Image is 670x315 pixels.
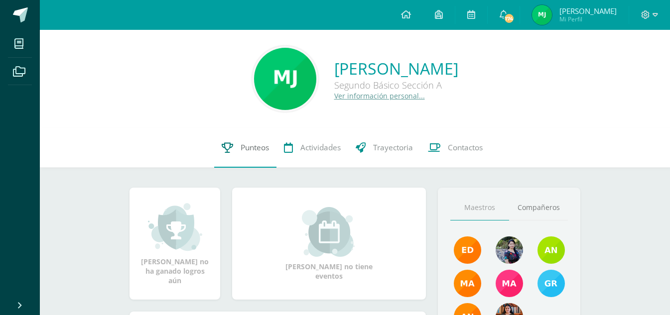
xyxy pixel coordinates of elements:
img: 560278503d4ca08c21e9c7cd40ba0529.png [454,270,481,297]
a: Trayectoria [348,128,420,168]
span: Mi Perfil [559,15,617,23]
img: e6b27947fbea61806f2b198ab17e5dde.png [537,236,565,264]
a: Actividades [276,128,348,168]
span: Actividades [300,142,341,153]
span: [PERSON_NAME] [559,6,617,16]
img: event_small.png [302,207,356,257]
img: 7766054b1332a6085c7723d22614d631.png [496,270,523,297]
a: Compañeros [509,195,568,220]
div: Segundo Básico Sección A [334,79,458,91]
a: Punteos [214,128,276,168]
span: 174 [504,13,515,24]
a: Contactos [420,128,490,168]
span: Trayectoria [373,142,413,153]
img: b7ce7144501556953be3fc0a459761b8.png [537,270,565,297]
img: 147132cc981199fc806da7b067c9e6c3.png [254,48,316,110]
img: f40e456500941b1b33f0807dd74ea5cf.png [454,236,481,264]
a: Ver información personal... [334,91,425,101]
div: [PERSON_NAME] no tiene eventos [279,207,379,281]
div: [PERSON_NAME] no ha ganado logros aún [139,202,210,285]
a: [PERSON_NAME] [334,58,458,79]
img: cd537a75a8fc0316964810807a439696.png [532,5,552,25]
img: achievement_small.png [148,202,202,252]
img: 9b17679b4520195df407efdfd7b84603.png [496,236,523,264]
span: Punteos [241,142,269,153]
span: Contactos [448,142,483,153]
a: Maestros [450,195,509,220]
